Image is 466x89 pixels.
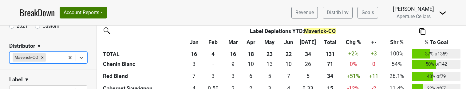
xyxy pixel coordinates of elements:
th: Feb: activate to sort column ascending [203,37,223,48]
div: Remove Maverick-CO [39,53,46,61]
th: &nbsp;: activate to sort column ascending [101,37,185,48]
a: BreakDown [20,6,55,19]
div: 7 [281,72,296,80]
td: 54% [383,58,411,70]
td: 0 [203,58,223,70]
td: 3 [185,58,203,70]
div: 3 [225,72,241,80]
div: 3 [204,72,222,80]
div: 9 [225,60,241,68]
td: 9.167 [223,58,242,70]
th: Shr %: activate to sort column ascending [383,37,411,48]
td: +2 % [342,48,365,60]
div: +11 [366,72,381,80]
th: 4 [203,48,223,60]
h3: Distributor [9,43,35,49]
div: 0 [366,60,381,68]
th: +-: activate to sort column ascending [365,37,383,48]
img: filter [101,25,111,35]
td: 100% [383,48,411,60]
td: 6.75 [185,70,203,83]
th: Red Blend [101,70,185,83]
th: 22 [280,48,298,60]
th: Mar: activate to sort column ascending [223,37,242,48]
td: 26.1% [383,70,411,83]
td: 5.667 [242,70,259,83]
th: 34 [298,48,318,60]
div: 71 [320,60,340,68]
td: +51 % [342,70,365,83]
span: ▼ [24,76,29,83]
div: 10 [244,60,258,68]
label: Custom [42,22,59,30]
th: 131 [318,48,342,60]
td: 2.5 [203,70,223,83]
div: 7 [187,72,201,80]
div: 26 [299,60,317,68]
th: Jun: activate to sort column ascending [280,37,298,48]
th: 16 [185,48,203,60]
div: 6 [244,72,258,80]
div: 5 [299,72,317,80]
td: 5.167 [259,70,280,83]
td: 6.666 [280,70,298,83]
th: 34.250 [318,70,342,83]
th: Chg %: activate to sort column ascending [342,37,365,48]
span: Maverick-CO [304,28,336,34]
th: 70.917 [318,58,342,70]
th: Total: activate to sort column ascending [318,37,342,48]
th: % To Goal: activate to sort column ascending [410,37,462,48]
div: 5 [261,72,278,80]
td: 13 [259,58,280,70]
th: 16 [223,48,242,60]
a: Distrib Inv [323,7,353,18]
th: Label Depletions YTD : [203,26,383,37]
div: - [204,60,222,68]
label: 2021 [17,22,28,30]
th: 18 [242,48,259,60]
td: 4.5 [298,70,318,83]
div: 34 [320,72,340,80]
th: Jul: activate to sort column ascending [298,37,318,48]
th: Apr: activate to sort column ascending [242,37,259,48]
div: 10 [281,60,296,68]
td: 9.5 [242,58,259,70]
td: 3 [223,70,242,83]
span: ▼ [37,42,41,50]
th: Chenin Blanc [101,58,185,70]
td: 10 [280,58,298,70]
button: Account Reports [60,7,107,18]
div: 3 [187,60,201,68]
span: Aperture Cellars [397,14,431,19]
td: 26.25 [298,58,318,70]
a: Revenue [291,7,318,18]
img: Dropdown Menu [439,9,446,17]
a: Goals [357,7,378,18]
div: [PERSON_NAME] [393,5,434,13]
h3: Label [9,76,23,83]
td: 0 % [342,58,365,70]
th: 23 [259,48,280,60]
th: Jan: activate to sort column ascending [185,37,203,48]
img: Copy to clipboard [419,28,425,35]
td: +3 [365,48,383,60]
th: TOTAL [101,48,185,60]
th: May: activate to sort column ascending [259,37,280,48]
div: Maverick-CO [13,53,39,61]
div: 13 [261,60,278,68]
